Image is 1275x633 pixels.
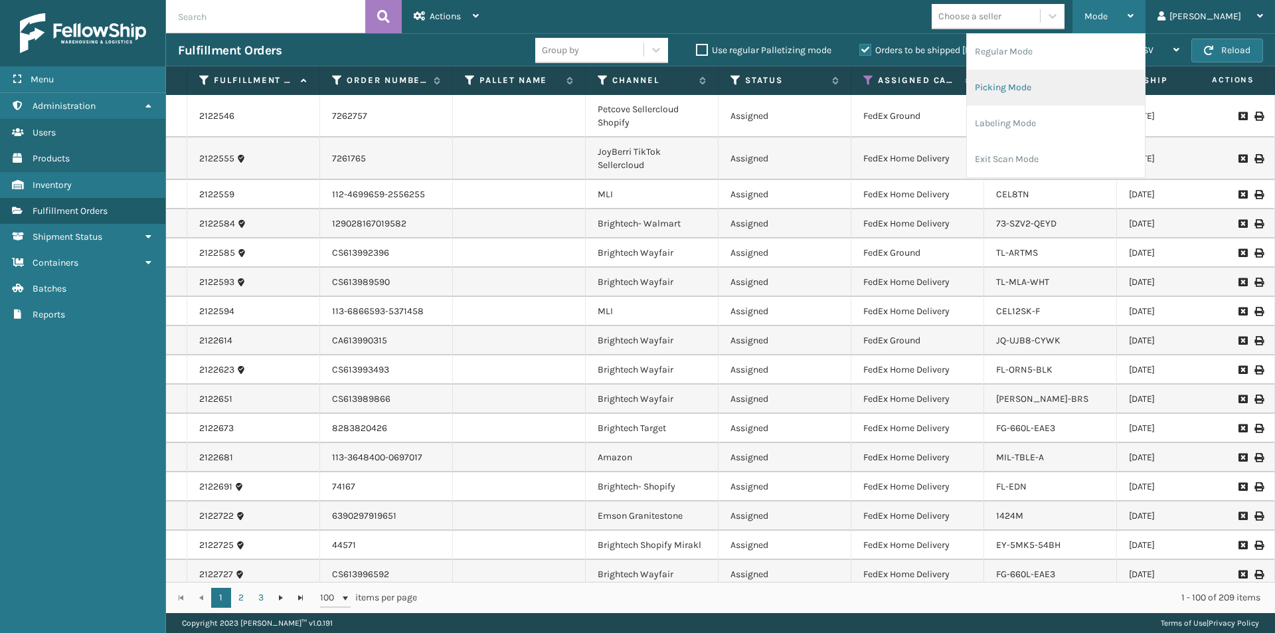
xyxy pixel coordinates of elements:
[1161,613,1259,633] div: |
[586,501,719,531] td: Emson Granitestone
[199,480,232,494] a: 2122691
[851,531,984,560] td: FedEx Home Delivery
[996,276,1049,288] a: TL-MLA-WHT
[1254,541,1262,550] i: Print Label
[1238,395,1246,404] i: Request to Be Cancelled
[542,43,579,57] div: Group by
[320,560,453,589] td: CS613996592
[347,74,427,86] label: Order Number
[1117,268,1250,297] td: [DATE]
[851,355,984,385] td: FedEx Home Delivery
[1238,278,1246,287] i: Request to Be Cancelled
[851,297,984,326] td: FedEx Home Delivery
[479,74,560,86] label: Pallet Name
[33,257,78,268] span: Containers
[1117,443,1250,472] td: [DATE]
[586,531,719,560] td: Brightech Shopify Mirakl
[33,205,108,217] span: Fulfillment Orders
[996,306,1040,317] a: CEL12SK-F
[33,231,102,242] span: Shipment Status
[1117,209,1250,238] td: [DATE]
[719,385,851,414] td: Assigned
[199,305,234,318] a: 2122594
[320,501,453,531] td: 6390297919651
[33,309,65,320] span: Reports
[719,180,851,209] td: Assigned
[719,209,851,238] td: Assigned
[719,326,851,355] td: Assigned
[719,472,851,501] td: Assigned
[320,238,453,268] td: CS613992396
[996,218,1057,229] a: 73-SZV2-QEYD
[996,510,1023,521] a: 1424M
[1117,472,1250,501] td: [DATE]
[719,355,851,385] td: Assigned
[199,451,233,464] a: 2122681
[1254,453,1262,462] i: Print Label
[1254,365,1262,375] i: Print Label
[1238,424,1246,433] i: Request to Be Cancelled
[20,13,146,53] img: logo
[199,539,234,552] a: 2122725
[320,588,417,608] span: items per page
[1117,531,1250,560] td: [DATE]
[199,246,235,260] a: 2122585
[996,452,1044,463] a: MIL-TBLE-A
[1254,307,1262,316] i: Print Label
[320,268,453,297] td: CS613989590
[1238,190,1246,199] i: Request to Be Cancelled
[1117,297,1250,326] td: [DATE]
[1209,618,1259,628] a: Privacy Policy
[1117,238,1250,268] td: [DATE]
[1254,154,1262,163] i: Print Label
[199,422,234,435] a: 2122673
[291,588,311,608] a: Go to the last page
[1191,39,1263,62] button: Reload
[1254,112,1262,121] i: Print Label
[1254,278,1262,287] i: Print Label
[1238,219,1246,228] i: Request to Be Cancelled
[1161,618,1207,628] a: Terms of Use
[586,560,719,589] td: Brightech Wayfair
[1238,154,1246,163] i: Request to Be Cancelled
[938,9,1001,23] div: Choose a seller
[320,531,453,560] td: 44571
[199,363,234,377] a: 2122623
[719,268,851,297] td: Assigned
[320,591,340,604] span: 100
[1117,180,1250,209] td: [DATE]
[199,276,234,289] a: 2122593
[271,588,291,608] a: Go to the next page
[851,414,984,443] td: FedEx Home Delivery
[33,283,66,294] span: Batches
[231,588,251,608] a: 2
[199,334,232,347] a: 2122614
[1254,570,1262,579] i: Print Label
[199,152,234,165] a: 2122555
[1254,248,1262,258] i: Print Label
[719,531,851,560] td: Assigned
[996,569,1055,580] a: FG-660L-EAE3
[320,472,453,501] td: 74167
[31,74,54,85] span: Menu
[586,414,719,443] td: Brightech Target
[996,189,1029,200] a: CEL8TN
[851,326,984,355] td: FedEx Ground
[1117,414,1250,443] td: [DATE]
[586,238,719,268] td: Brightech Wayfair
[996,364,1053,375] a: FL-ORN5-BLK
[178,43,282,58] h3: Fulfillment Orders
[33,100,96,112] span: Administration
[1238,336,1246,345] i: Request to Be Cancelled
[1117,501,1250,531] td: [DATE]
[1238,570,1246,579] i: Request to Be Cancelled
[1254,395,1262,404] i: Print Label
[586,355,719,385] td: Brightech Wayfair
[996,335,1061,346] a: JQ-UJB8-CYWK
[320,137,453,180] td: 7261765
[1238,453,1246,462] i: Request to Be Cancelled
[586,297,719,326] td: MLI
[851,472,984,501] td: FedEx Home Delivery
[430,11,461,22] span: Actions
[967,141,1145,177] li: Exit Scan Mode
